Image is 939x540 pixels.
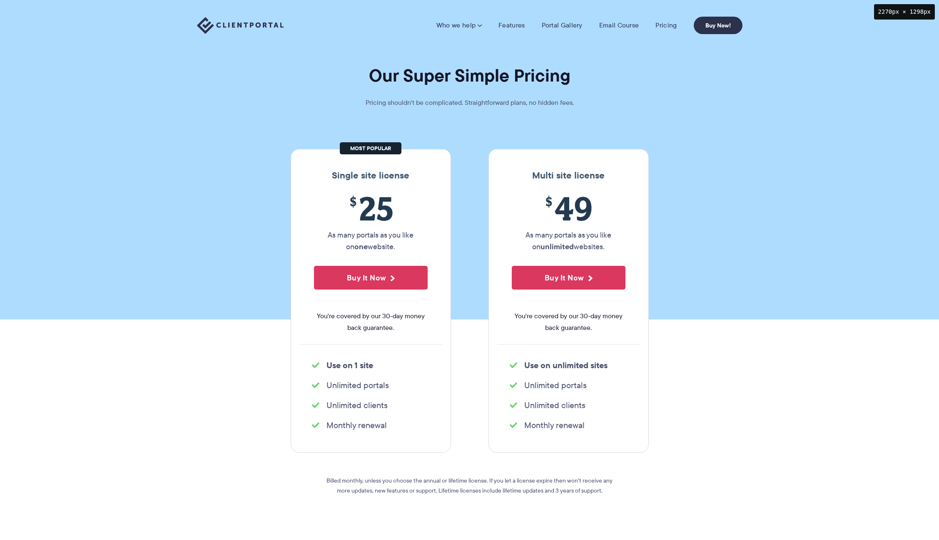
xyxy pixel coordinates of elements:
li: Unlimited clients [510,399,628,411]
span: 25 [314,189,428,227]
li: Unlimited clients [312,399,430,411]
strong: one [354,241,368,252]
li: Unlimited portals [312,379,430,391]
a: Who we help [436,21,482,30]
button: Buy It Now [512,266,625,290]
a: Buy Now! [694,17,742,34]
p: As many portals as you like on websites. [512,229,625,253]
li: Monthly renewal [312,419,430,431]
h3: Single site license [299,170,442,181]
p: As many portals as you like on website. [314,229,428,253]
span: You're covered by our 30-day money back guarantee. [314,310,428,334]
a: Pricing [655,21,677,30]
span: You're covered by our 30-day money back guarantee. [512,310,625,334]
p: Billed monthly, unless you choose the annual or lifetime license. If you let a license expire the... [320,476,620,495]
a: Portal Gallery [542,21,583,30]
p: Pricing shouldn't be complicated. Straightforward plans, no hidden fees. [345,97,595,109]
strong: Use on 1 site [326,359,373,372]
button: Buy It Now [314,266,428,290]
strong: Use on unlimited sites [524,359,608,372]
li: Unlimited portals [510,379,628,391]
h3: Multi site license [497,170,640,181]
strong: unlimited [540,241,574,252]
span: 49 [512,189,625,227]
a: Email Course [599,21,639,30]
a: Features [498,21,525,30]
li: Monthly renewal [510,419,628,431]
